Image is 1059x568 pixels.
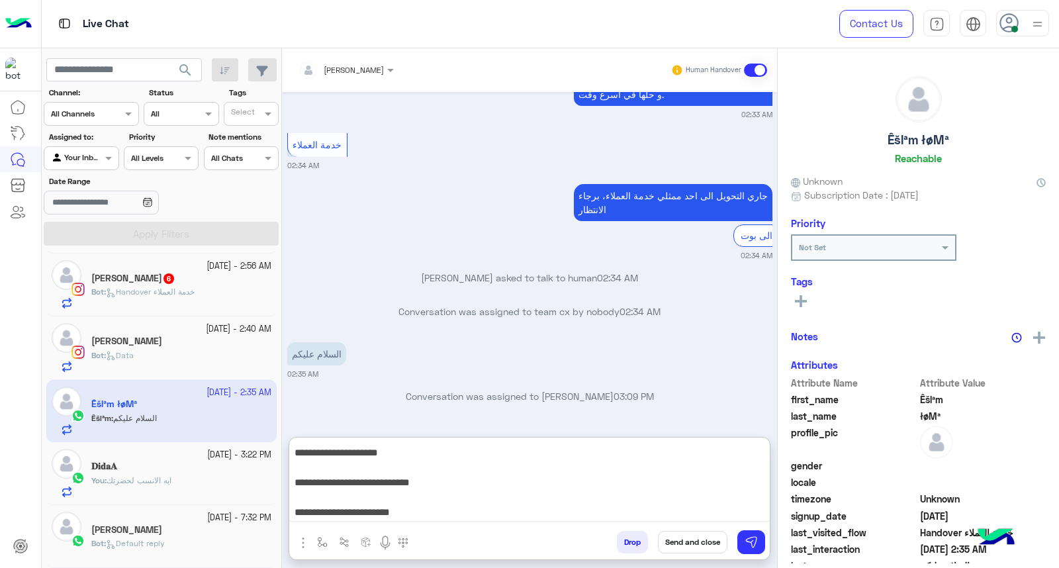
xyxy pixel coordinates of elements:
img: Instagram [71,346,85,359]
h5: Youssef Youssef [91,273,175,284]
span: Handover خدمة العملاء [106,287,195,297]
p: Conversation was assigned to team cx by nobody [287,305,772,318]
img: tab [929,17,944,32]
img: 1403182699927242 [5,58,29,81]
h5: Êšlªm łøMª [888,132,949,148]
img: send voice note [377,535,393,551]
span: 02:34 AM [620,306,661,317]
a: tab [923,10,950,38]
img: send attachment [295,535,311,551]
span: 6 [163,273,174,284]
p: 27/9/2025, 2:34 AM [574,184,772,221]
small: Human Handover [686,65,741,75]
label: Note mentions [208,131,277,143]
img: Trigger scenario [339,537,349,547]
span: search [177,62,193,78]
span: Attribute Name [791,376,917,390]
label: Tags [229,87,277,99]
img: defaultAdmin.png [920,426,953,459]
label: Date Range [49,175,197,187]
span: signup_date [791,509,917,523]
label: Status [149,87,217,99]
span: profile_pic [791,426,917,456]
h5: 𝐃𝐢𝐝𝐚𝐀 [91,461,117,472]
small: 02:33 AM [741,109,772,120]
button: search [169,58,202,87]
label: Assigned to: [49,131,117,143]
a: Contact Us [839,10,913,38]
small: 02:34 AM [741,250,772,261]
span: 03:09 PM [614,391,654,402]
span: Unknown [791,174,843,188]
div: الرجوع الى بوت [733,224,809,246]
span: null [920,475,1046,489]
img: tab [966,17,981,32]
span: Subscription Date : [DATE] [804,188,919,202]
img: defaultAdmin.png [52,512,81,542]
small: 02:34 AM [287,160,319,171]
button: Drop [617,531,648,553]
small: [DATE] - 7:32 PM [207,512,271,524]
button: create order [355,531,377,553]
h6: Reachable [895,152,942,164]
button: select flow [312,531,334,553]
span: Êšlªm [920,393,1046,406]
button: Apply Filters [44,222,279,246]
span: Attribute Value [920,376,1046,390]
img: hulul-logo.png [973,515,1019,561]
span: null [920,459,1046,473]
span: 2025-09-26T23:11:32.687Z [920,509,1046,523]
h6: Attributes [791,359,838,371]
span: locale [791,475,917,489]
h6: Priority [791,217,825,229]
img: defaultAdmin.png [896,77,941,122]
span: Data [106,350,134,360]
button: Send and close [658,531,727,553]
span: Bot [91,287,104,297]
p: Live Chat [83,15,129,33]
span: Handover خدمة العملاء [920,526,1046,540]
h5: عمرو شلبي [91,524,162,536]
img: WhatsApp [71,471,85,485]
span: Default reply [106,538,165,548]
small: 02:35 AM [287,369,318,379]
img: make a call [398,538,408,548]
small: [DATE] - 2:40 AM [206,323,271,336]
span: خدمة العملاء [293,139,342,150]
p: 27/9/2025, 2:35 AM [287,342,346,365]
span: 2025-09-26T23:35:38.07Z [920,542,1046,556]
span: łøMª [920,409,1046,423]
span: Bot [91,350,104,360]
img: add [1033,332,1045,344]
div: Select [229,106,255,121]
button: Trigger scenario [334,531,355,553]
h6: Tags [791,275,1046,287]
span: [PERSON_NAME] [324,65,384,75]
span: Unknown [920,492,1046,506]
h6: Notes [791,330,818,342]
span: You [91,475,105,485]
img: select flow [317,537,328,547]
span: last_interaction [791,542,917,556]
label: Priority [129,131,197,143]
img: notes [1011,332,1022,343]
span: last_name [791,409,917,423]
span: gender [791,459,917,473]
p: Conversation was assigned to [PERSON_NAME] [287,389,772,403]
span: 02:34 AM [597,272,638,283]
b: Not Set [799,242,826,252]
img: Logo [5,10,32,38]
span: last_visited_flow [791,526,917,540]
span: ايه الانسب لحضرتك [107,475,171,485]
label: Channel: [49,87,138,99]
b: : [91,538,106,548]
span: timezone [791,492,917,506]
img: profile [1029,16,1046,32]
small: [DATE] - 3:22 PM [207,449,271,461]
img: WhatsApp [71,534,85,547]
small: [DATE] - 2:56 AM [207,260,271,273]
h5: Reem Mohammed [91,336,162,347]
span: Bot [91,538,104,548]
img: Instagram [71,283,85,296]
img: send message [745,536,758,549]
